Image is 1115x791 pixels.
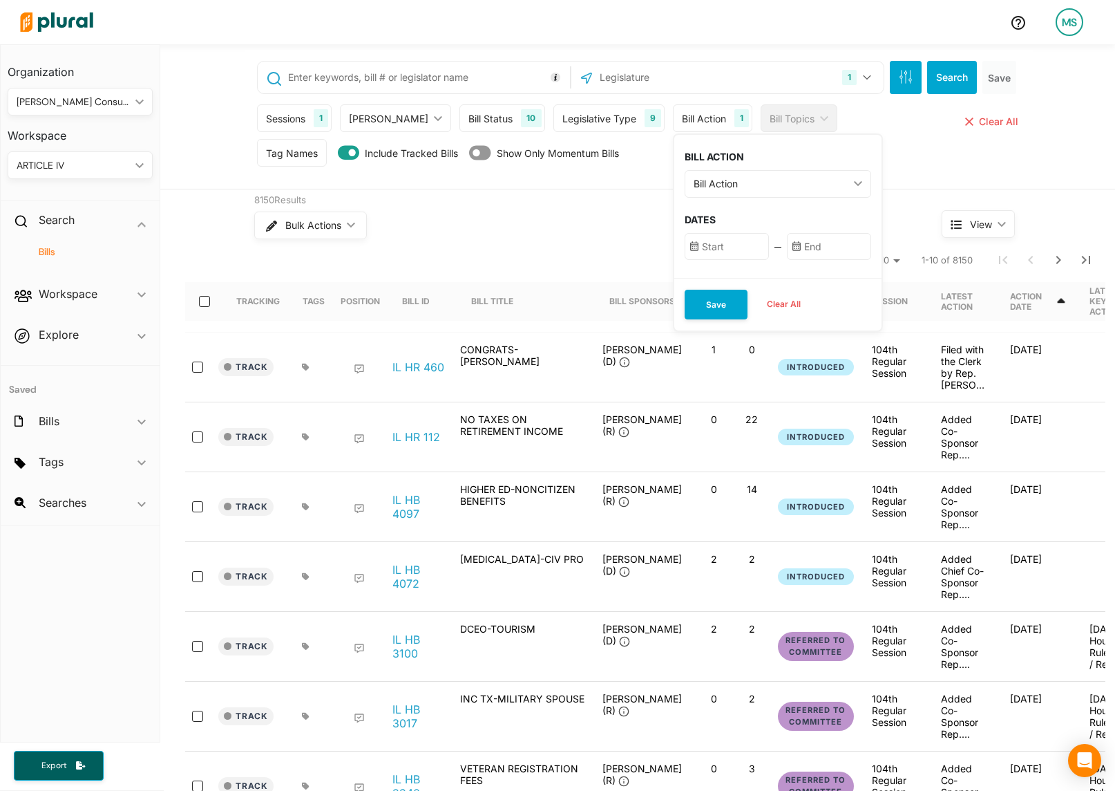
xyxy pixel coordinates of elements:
div: [PERSON_NAME] Consulting [17,95,130,109]
button: Last Page [1072,246,1100,274]
div: Filed with the Clerk by Rep. [PERSON_NAME] [930,344,999,391]
button: First Page [989,246,1017,274]
button: 1 [837,64,880,91]
p: 1 [701,344,727,355]
p: 3 [738,763,765,774]
div: Latest Action [941,291,988,312]
button: Clear All [962,104,1021,139]
div: Add tags [302,433,309,441]
p: 2 [738,693,765,705]
div: Tags [303,282,325,321]
p: 14 [738,483,765,495]
div: Add Position Statement [354,364,365,375]
button: Save [685,290,747,319]
div: HIGHER ED-NONCITIZEN BENEFITS [453,483,591,530]
p: 0 [701,763,727,774]
div: Bill Action [682,111,726,126]
div: 104th Regular Session [872,413,919,449]
div: Add Position Statement [354,713,365,724]
div: 1 [842,70,857,85]
div: Sessions [266,111,305,126]
div: Bill Title [471,296,513,306]
h2: Search [39,212,75,227]
div: Bill Sponsors [609,282,675,321]
span: View [970,217,992,232]
div: Open Intercom Messenger [1068,744,1101,777]
input: select-row-state-il-104th-hb4097 [192,501,203,512]
div: [DATE] [999,344,1078,391]
div: Bill Status [468,111,513,126]
div: Tooltip anchor [549,71,562,84]
button: Referred to Committee [778,632,854,661]
h2: Tags [39,454,64,469]
button: Next Page [1045,246,1072,274]
input: select-row-state-il-104th-hb3100 [192,641,203,652]
div: Add Position Statement [354,573,365,584]
div: Add Position Statement [354,503,365,514]
div: Bill Topics [770,111,814,126]
input: select-all-rows [199,296,210,307]
div: Add Position Statement [354,643,365,654]
div: Tracking [236,282,280,321]
h4: Bills [21,245,146,259]
div: [PERSON_NAME] [349,111,428,126]
div: 104th Regular Session [872,553,919,588]
a: IL HR 112 [392,430,440,444]
button: Track [218,358,274,376]
button: Track [218,707,274,725]
input: Start [685,233,769,260]
div: Tags [303,296,325,306]
span: [PERSON_NAME] (D) [602,553,682,577]
span: Show Only Momentum Bills [497,146,619,160]
div: [DATE] [999,483,1078,530]
a: IL HB 4072 [392,563,445,590]
div: Added Co-Sponsor Rep. [PERSON_NAME] [930,623,999,670]
div: Action Date [1010,282,1067,321]
div: Add tags [302,503,309,511]
p: 22 [738,413,765,425]
div: Add tags [302,363,309,371]
div: Legislative Type [562,111,636,126]
div: [DATE] [999,623,1078,670]
div: NO TAXES ON RETIREMENT INCOME [453,413,591,460]
button: Introduced [778,499,854,516]
p: 0 [701,413,727,425]
div: Add tags [302,712,309,720]
span: [PERSON_NAME] (R) [602,763,682,786]
a: IL HB 4097 [392,493,445,521]
span: [PERSON_NAME] (R) [602,483,682,507]
div: INC TX-MILITARY SPOUSE [453,693,591,740]
p: 2 [738,553,765,565]
span: Bulk Actions [285,221,341,230]
button: Save [982,61,1016,94]
h3: DATES [685,214,871,226]
div: Latest Action [941,282,988,321]
span: Search Filters [899,70,913,82]
span: 1-10 of 8150 [922,254,973,268]
input: Legislature [598,64,746,91]
button: Introduced [778,568,854,586]
p: 2 [701,623,727,635]
span: [PERSON_NAME] (D) [602,344,682,367]
div: [DATE] [999,413,1078,460]
div: Added Chief Co-Sponsor Rep. [PERSON_NAME] [930,553,999,600]
div: Bill Action [694,176,848,191]
div: Session [872,296,908,306]
div: Added Co-Sponsor Rep. [PERSON_NAME] [930,693,999,740]
div: Added Co-Sponsor Rep. [PERSON_NAME] [930,483,999,530]
p: 2 [738,623,765,635]
div: [DATE] [999,693,1078,740]
div: 104th Regular Session [872,344,919,379]
h3: Organization [8,52,153,82]
div: Add tags [302,573,309,581]
div: Position [341,296,380,306]
span: [PERSON_NAME] (R) [602,413,682,437]
div: 8150 Results [254,194,890,207]
h3: Workspace [8,115,153,146]
button: Introduced [778,429,854,446]
span: Clear All [767,299,801,309]
input: select-row-state-il-104th-hb3017 [192,711,203,722]
div: [MEDICAL_DATA]-CIV PRO [453,553,591,600]
a: IL HB 3017 [392,702,445,730]
div: MS [1056,8,1083,36]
